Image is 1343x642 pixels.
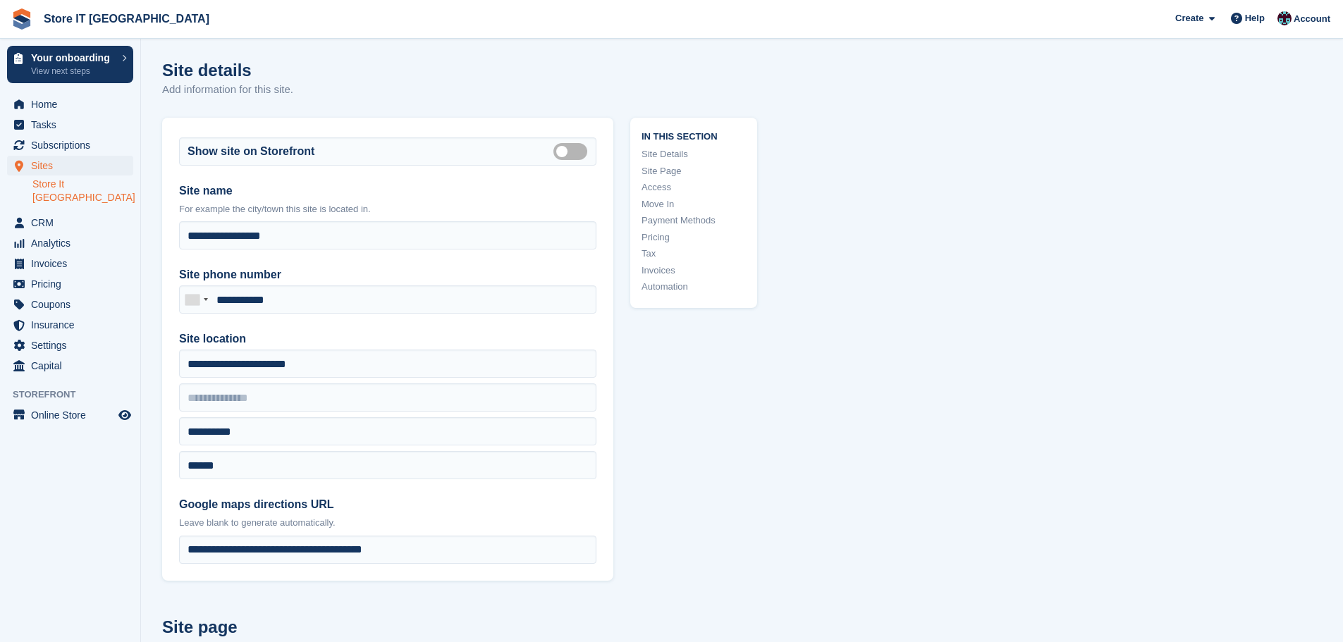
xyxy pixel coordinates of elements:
h1: Site details [162,61,293,80]
a: menu [7,335,133,355]
a: Pricing [642,230,746,245]
a: Site Details [642,147,746,161]
a: menu [7,135,133,155]
a: menu [7,233,133,253]
label: Is public [553,150,593,152]
a: Site Page [642,164,746,178]
a: Tax [642,247,746,261]
span: Tasks [31,115,116,135]
a: menu [7,356,133,376]
label: Site location [179,331,596,347]
a: menu [7,274,133,294]
label: Site phone number [179,266,596,283]
label: Site name [179,183,596,199]
label: Google maps directions URL [179,496,596,513]
span: Storefront [13,388,140,402]
p: View next steps [31,65,115,78]
a: Store It [GEOGRAPHIC_DATA] [32,178,133,204]
a: Automation [642,280,746,294]
span: Home [31,94,116,114]
a: menu [7,156,133,175]
p: Your onboarding [31,53,115,63]
a: Store IT [GEOGRAPHIC_DATA] [38,7,215,30]
a: menu [7,115,133,135]
span: Pricing [31,274,116,294]
span: In this section [642,129,746,142]
h2: Site page [162,615,613,640]
a: Access [642,180,746,195]
p: Add information for this site. [162,82,293,98]
a: menu [7,315,133,335]
a: Payment Methods [642,214,746,228]
label: Show site on Storefront [188,143,314,160]
a: menu [7,405,133,425]
span: Create [1175,11,1203,25]
a: Your onboarding View next steps [7,46,133,83]
img: James Campbell Adamson [1277,11,1292,25]
span: Sites [31,156,116,175]
a: menu [7,254,133,273]
a: menu [7,295,133,314]
span: Subscriptions [31,135,116,155]
a: Move In [642,197,746,211]
a: menu [7,94,133,114]
a: menu [7,213,133,233]
span: Account [1294,12,1330,26]
span: Insurance [31,315,116,335]
span: Help [1245,11,1265,25]
span: Capital [31,356,116,376]
a: Invoices [642,264,746,278]
p: For example the city/town this site is located in. [179,202,596,216]
img: stora-icon-8386f47178a22dfd0bd8f6a31ec36ba5ce8667c1dd55bd0f319d3a0aa187defe.svg [11,8,32,30]
a: Preview store [116,407,133,424]
span: Invoices [31,254,116,273]
span: Online Store [31,405,116,425]
span: Settings [31,335,116,355]
span: Analytics [31,233,116,253]
p: Leave blank to generate automatically. [179,516,596,530]
span: CRM [31,213,116,233]
span: Coupons [31,295,116,314]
